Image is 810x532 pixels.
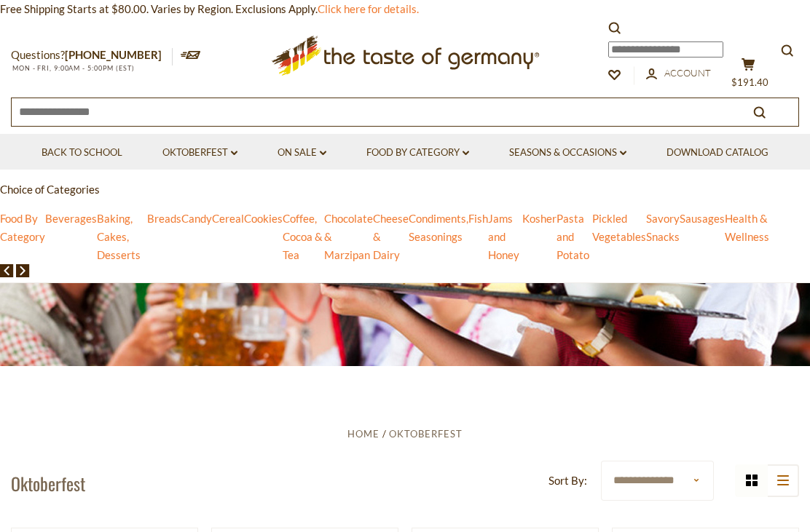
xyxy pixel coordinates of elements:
[522,212,557,225] a: Kosher
[278,145,326,161] a: On Sale
[373,212,409,261] a: Cheese & Dairy
[318,2,419,15] a: Click here for details.
[147,212,181,225] a: Breads
[664,67,711,79] span: Account
[646,65,711,82] a: Account
[389,428,463,440] a: Oktoberfest
[97,212,141,261] a: Baking, Cakes, Desserts
[726,57,770,94] button: $191.40
[324,212,373,261] a: Chocolate & Marzipan
[65,48,162,61] a: [PHONE_NUMBER]
[488,212,519,261] a: Jams and Honey
[244,212,283,225] a: Cookies
[409,212,468,243] a: Condiments, Seasonings
[212,212,244,225] a: Cereal
[592,212,646,243] a: Pickled Vegetables
[42,145,122,161] a: Back to School
[11,46,173,65] p: Questions?
[557,212,589,261] a: Pasta and Potato
[366,145,469,161] a: Food By Category
[468,212,488,225] a: Fish
[725,212,769,243] a: Health & Wellness
[181,212,212,225] a: Candy
[45,212,97,225] a: Beverages
[548,472,587,490] label: Sort By:
[646,212,680,243] a: Savory Snacks
[731,76,768,88] span: $191.40
[680,212,725,225] a: Sausages
[11,64,135,72] span: MON - FRI, 9:00AM - 5:00PM (EST)
[509,145,626,161] a: Seasons & Occasions
[283,212,323,261] a: Coffee, Cocoa & Tea
[16,264,30,277] img: next arrow
[347,428,380,440] a: Home
[667,145,768,161] a: Download Catalog
[11,472,85,494] h1: Oktoberfest
[162,145,237,161] a: Oktoberfest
